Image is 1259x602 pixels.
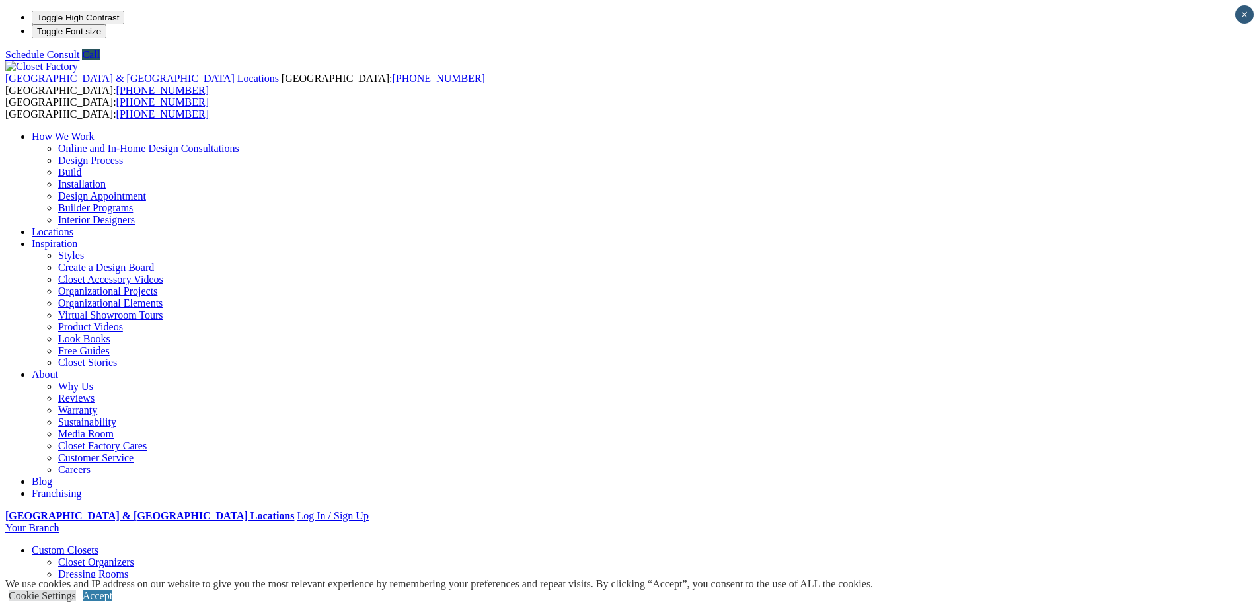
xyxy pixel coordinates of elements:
button: Close [1235,5,1254,24]
a: [PHONE_NUMBER] [116,108,209,120]
button: Toggle High Contrast [32,11,124,24]
span: [GEOGRAPHIC_DATA]: [GEOGRAPHIC_DATA]: [5,73,485,96]
a: Your Branch [5,522,59,533]
a: Virtual Showroom Tours [58,309,163,320]
a: Locations [32,226,73,237]
a: Design Appointment [58,190,146,202]
a: Sustainability [58,416,116,428]
a: Build [58,167,82,178]
button: Toggle Font size [32,24,106,38]
a: How We Work [32,131,95,142]
a: Closet Factory Cares [58,440,147,451]
a: Schedule Consult [5,49,79,60]
a: Franchising [32,488,82,499]
a: [GEOGRAPHIC_DATA] & [GEOGRAPHIC_DATA] Locations [5,73,282,84]
a: Create a Design Board [58,262,154,273]
a: Builder Programs [58,202,133,213]
span: Toggle High Contrast [37,13,119,22]
a: Accept [83,590,112,601]
a: Installation [58,178,106,190]
a: Product Videos [58,321,123,332]
a: Styles [58,250,84,261]
a: Blog [32,476,52,487]
a: Custom Closets [32,545,98,556]
a: [PHONE_NUMBER] [116,96,209,108]
a: Organizational Projects [58,285,157,297]
a: Organizational Elements [58,297,163,309]
a: Look Books [58,333,110,344]
a: Careers [58,464,91,475]
a: Media Room [58,428,114,439]
a: Online and In-Home Design Consultations [58,143,239,154]
a: Cookie Settings [9,590,76,601]
a: Dressing Rooms [58,568,128,580]
a: Call [82,49,100,60]
a: [GEOGRAPHIC_DATA] & [GEOGRAPHIC_DATA] Locations [5,510,294,521]
span: [GEOGRAPHIC_DATA] & [GEOGRAPHIC_DATA] Locations [5,73,279,84]
span: [GEOGRAPHIC_DATA]: [GEOGRAPHIC_DATA]: [5,96,209,120]
a: Log In / Sign Up [297,510,368,521]
div: We use cookies and IP address on our website to give you the most relevant experience by remember... [5,578,873,590]
a: About [32,369,58,380]
img: Closet Factory [5,61,78,73]
a: [PHONE_NUMBER] [116,85,209,96]
a: [PHONE_NUMBER] [392,73,484,84]
a: Customer Service [58,452,134,463]
span: Toggle Font size [37,26,101,36]
a: Why Us [58,381,93,392]
a: Closet Accessory Videos [58,274,163,285]
a: Reviews [58,393,95,404]
a: Interior Designers [58,214,135,225]
a: Warranty [58,404,97,416]
a: Free Guides [58,345,110,356]
a: Inspiration [32,238,77,249]
a: Design Process [58,155,123,166]
a: Closet Organizers [58,556,134,568]
a: Closet Stories [58,357,117,368]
